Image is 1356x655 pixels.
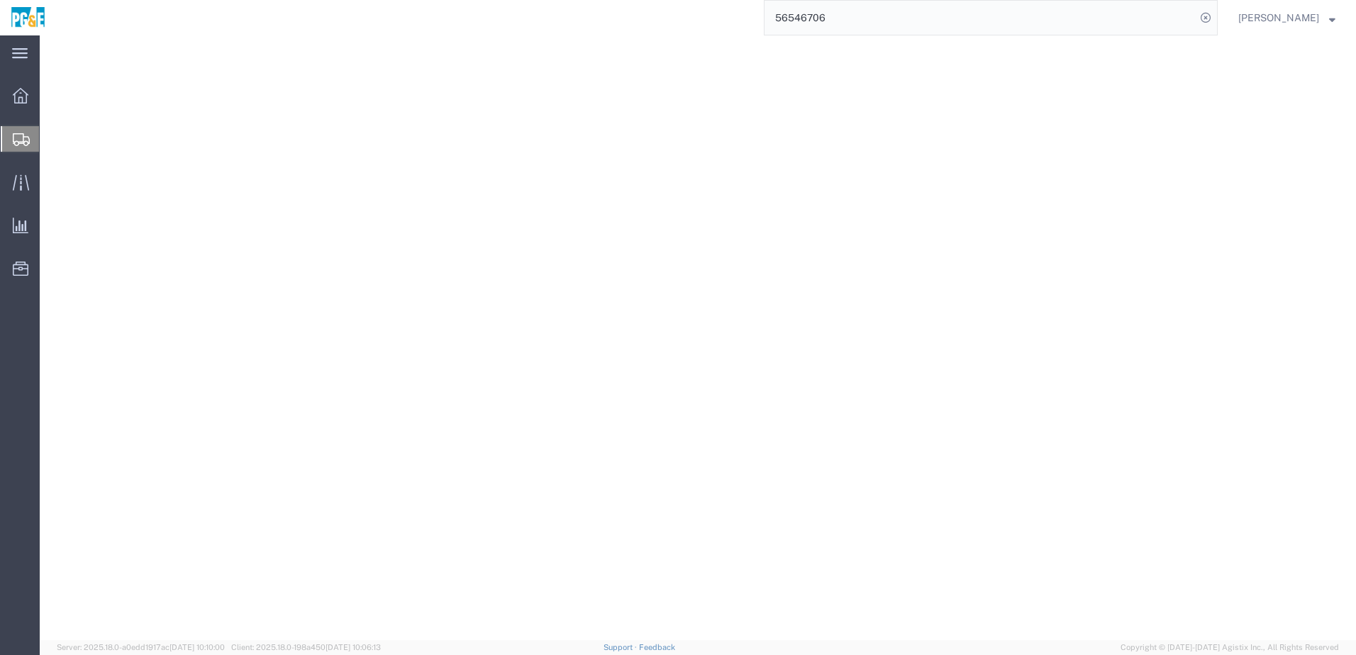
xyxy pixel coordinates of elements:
[639,643,675,651] a: Feedback
[765,1,1196,35] input: Search for shipment number, reference number
[231,643,381,651] span: Client: 2025.18.0-198a450
[1238,10,1319,26] span: Evelyn Angel
[57,643,225,651] span: Server: 2025.18.0-a0edd1917ac
[604,643,639,651] a: Support
[1121,642,1339,654] span: Copyright © [DATE]-[DATE] Agistix Inc., All Rights Reserved
[40,35,1356,640] iframe: FS Legacy Container
[10,7,46,28] img: logo
[169,643,225,651] span: [DATE] 10:10:00
[1238,9,1336,26] button: [PERSON_NAME]
[326,643,381,651] span: [DATE] 10:06:13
